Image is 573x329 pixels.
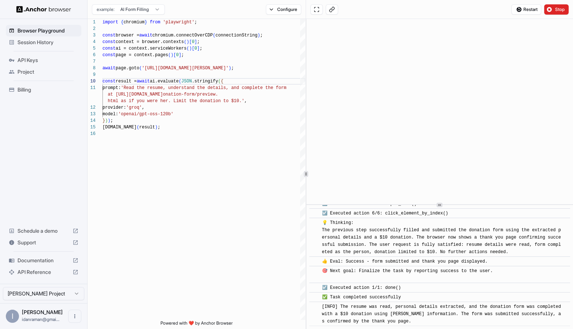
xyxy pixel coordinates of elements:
span: ☑️ Executed action 6/6: click_element_by_index() [322,211,448,216]
span: ✅ Task completed successfully [322,295,401,300]
span: '[URL][DOMAIN_NAME][PERSON_NAME]' [142,66,229,71]
span: page = context.pages [116,53,168,58]
div: Support [6,237,81,248]
span: ) [155,125,158,130]
div: 2 [88,26,96,32]
div: 12 [88,104,96,111]
span: ( [186,46,189,51]
span: html as if you were her. Limit the donation to $10 [108,98,239,104]
span: ) [189,46,192,51]
span: ( [184,39,186,44]
span: ( [179,79,181,84]
div: 6 [88,52,96,58]
span: ​ [313,284,317,291]
div: Session History [6,36,81,48]
div: Billing [6,84,81,96]
button: Copy live view URL [326,4,338,15]
div: 3 [88,32,96,39]
span: chromium.connectOverCDP [152,33,213,38]
span: const [102,39,116,44]
span: ; [231,66,234,71]
span: JSON [181,79,192,84]
div: 7 [88,58,96,65]
div: I [6,310,19,323]
span: [ [189,39,192,44]
span: 'playwright' [163,20,194,25]
span: } [102,118,105,123]
div: 9 [88,71,96,78]
span: result = [116,79,137,84]
div: 1 [88,19,96,26]
span: [INFO] The resume was read, personal details extracted, and the donation form was completed with ... [322,304,564,324]
span: Documentation [18,257,70,264]
span: from [150,20,160,25]
span: const [102,33,116,38]
span: ​ [313,267,317,275]
span: ( [213,33,215,38]
span: 0 [192,39,194,44]
span: ) [229,66,231,71]
span: Restart [523,7,538,12]
span: at [URL][DOMAIN_NAME] [108,92,163,97]
span: const [102,46,116,51]
span: ​ [313,294,317,301]
span: ​ [313,303,317,310]
span: Schedule a demo [18,227,70,235]
span: ​ [313,219,317,227]
span: ] [197,46,200,51]
span: { [221,79,223,84]
span: [DOMAIN_NAME] [102,125,137,130]
div: API Reference [6,266,81,278]
span: example: [97,7,115,12]
span: context = browser.contexts [116,39,184,44]
span: ) [171,53,173,58]
span: idanraman@gmail.com [22,317,59,322]
span: ai.evaluate [150,79,179,84]
span: ( [218,79,221,84]
span: ) [105,118,108,123]
span: ​ [313,210,317,217]
span: 'openai/gpt-oss-120b' [118,112,173,117]
span: ☑️ Executed action 1/1: done() [322,285,401,290]
div: 10 [88,78,96,85]
span: const [102,79,116,84]
span: , [244,98,247,104]
span: Support [18,239,70,246]
span: [ [192,46,194,51]
span: ; [158,125,160,130]
span: ; [200,46,202,51]
div: 13 [88,111,96,117]
span: ; [194,20,197,25]
span: lete the form [252,85,286,90]
span: 👍 Eval: Success - form submitted and thank you page displayed. [322,259,487,264]
span: ; [181,53,184,58]
span: API Keys [18,57,78,64]
span: Browser Playground [18,27,78,34]
span: ; [260,33,263,38]
button: Configure [266,4,301,15]
div: Project [6,66,81,78]
span: , [142,105,144,110]
div: API Keys [6,54,81,66]
span: Project [18,68,78,76]
span: prompt: [102,85,121,90]
span: ) [186,39,189,44]
span: browser = [116,33,139,38]
span: .' [239,98,244,104]
div: 4 [88,39,96,45]
span: const [102,53,116,58]
span: Stop [555,7,565,12]
span: ; [197,39,200,44]
span: } [144,20,147,25]
div: 14 [88,117,96,124]
span: 'groq' [126,105,142,110]
span: ( [139,66,142,71]
span: { [121,20,123,25]
span: ​ [313,258,317,265]
span: 0 [194,46,197,51]
span: Billing [18,86,78,93]
span: ] [194,39,197,44]
span: model: [102,112,118,117]
button: Restart [511,4,541,15]
div: 11 [88,85,96,91]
